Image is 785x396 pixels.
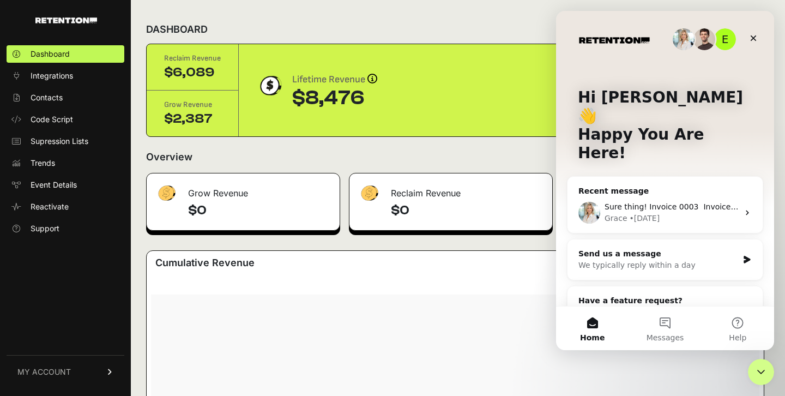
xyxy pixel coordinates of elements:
a: MY ACCOUNT [7,355,124,388]
span: Messages [90,323,128,331]
span: Code Script [31,114,73,125]
div: Lifetime Revenue [292,72,377,87]
a: Dashboard [7,45,124,63]
span: Supression Lists [31,136,88,147]
h2: DASHBOARD [146,22,208,37]
span: Sure thing! Invoice 0003 ​ ​Invoice 0004 ​ ​Invoice 0005 ​ ​Invoice 0006 [49,191,305,200]
a: Code Script [7,111,124,128]
h3: Cumulative Revenue [155,255,255,271]
div: $6,089 [164,64,221,81]
img: fa-dollar-13500eef13a19c4ab2b9ed9ad552e47b0d9fc28b02b83b90ba0e00f96d6372e9.png [155,183,177,204]
div: Grow Revenue [147,173,340,206]
div: Reclaim Revenue [349,173,552,206]
img: dollar-coin-05c43ed7efb7bc0c12610022525b4bbbb207c7efeef5aecc26f025e68dcafac9.png [256,72,283,99]
div: $8,476 [292,87,377,109]
span: MY ACCOUNT [17,367,71,377]
a: Supression Lists [7,133,124,150]
span: Event Details [31,179,77,190]
button: Messages [73,296,145,339]
span: Contacts [31,92,63,103]
div: • [DATE] [74,202,104,213]
div: $2,387 [164,110,221,128]
a: Integrations [7,67,124,85]
a: Event Details [7,176,124,194]
span: Trends [31,158,55,169]
span: Help [173,323,190,331]
span: Home [24,323,49,331]
a: Contacts [7,89,124,106]
a: Trends [7,154,124,172]
h2: Have a feature request? [22,284,196,296]
iframe: Intercom live chat [556,11,774,350]
div: We typically reply within a day [22,249,182,260]
div: Send us a message [22,237,182,249]
a: Reactivate [7,198,124,215]
img: fa-dollar-13500eef13a19c4ab2b9ed9ad552e47b0d9fc28b02b83b90ba0e00f96d6372e9.png [358,183,380,204]
h4: $0 [391,202,544,219]
a: Support [7,220,124,237]
div: Send us a messageWe typically reply within a day [11,228,207,269]
span: Integrations [31,70,73,81]
div: Reclaim Revenue [164,53,221,64]
button: Help [146,296,218,339]
div: Close [188,17,207,37]
h2: Overview [146,149,192,165]
span: Support [31,223,59,234]
iframe: Intercom live chat [748,359,774,385]
span: Dashboard [31,49,70,59]
span: Reactivate [31,201,69,212]
h4: $0 [188,202,331,219]
img: Retention.com [35,17,97,23]
div: Grow Revenue [164,99,221,110]
div: Grace [49,202,71,213]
